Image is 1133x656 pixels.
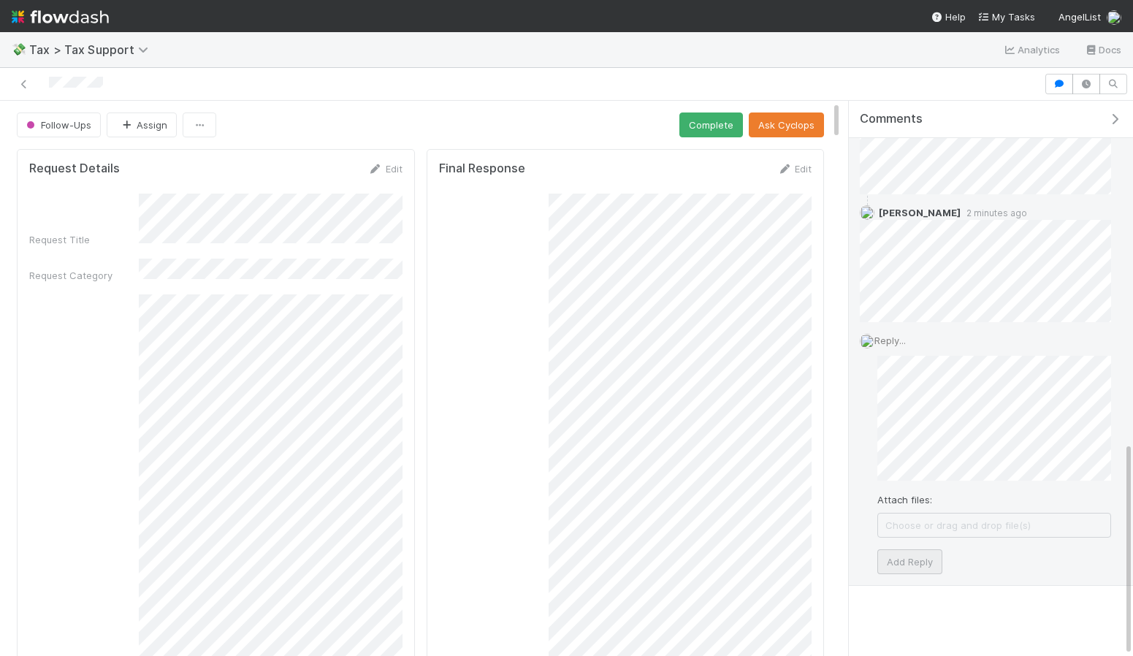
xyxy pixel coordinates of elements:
label: Attach files: [877,492,932,507]
span: 2 minutes ago [961,207,1027,218]
button: Assign [107,112,177,137]
span: [PERSON_NAME] [879,207,961,218]
a: Edit [777,163,812,175]
span: AngelList [1058,11,1101,23]
img: avatar_66854b90-094e-431f-b713-6ac88429a2b8.png [860,205,874,220]
button: Complete [679,112,743,137]
img: logo-inverted-e16ddd16eac7371096b0.svg [12,4,109,29]
button: Ask Cyclops [749,112,824,137]
a: Docs [1084,41,1121,58]
span: Choose or drag and drop file(s) [878,514,1110,537]
span: Comments [860,112,923,126]
button: Follow-Ups [17,112,101,137]
img: avatar_6daca87a-2c2e-4848-8ddb-62067031c24f.png [860,334,874,348]
a: Analytics [1003,41,1061,58]
div: Help [931,9,966,24]
h5: Final Response [439,161,525,176]
span: 💸 [12,43,26,56]
span: Reply... [874,335,906,346]
div: Request Title [29,232,139,247]
span: My Tasks [977,11,1035,23]
span: Tax > Tax Support [29,42,156,57]
div: Request Category [29,268,139,283]
span: Follow-Ups [23,119,91,131]
h5: Request Details [29,161,120,176]
a: My Tasks [977,9,1035,24]
button: Add Reply [877,549,942,574]
img: avatar_6daca87a-2c2e-4848-8ddb-62067031c24f.png [1107,10,1121,25]
a: Edit [368,163,403,175]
